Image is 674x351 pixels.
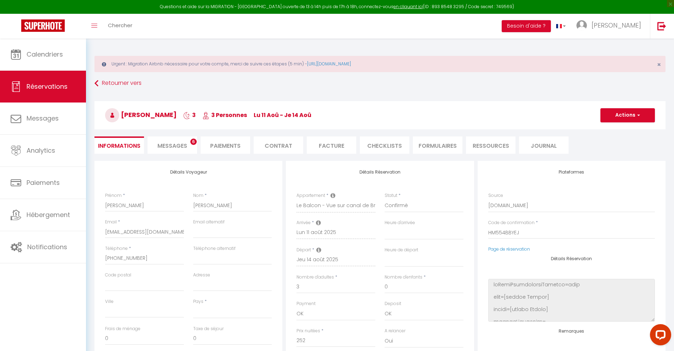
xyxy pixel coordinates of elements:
label: Code de confirmation [488,220,535,226]
label: Téléphone [105,245,128,252]
a: Retourner vers [94,77,666,90]
label: Email alternatif [193,219,225,226]
span: Hébergement [27,210,70,219]
label: Statut [385,192,397,199]
span: Réservations [27,82,68,91]
span: Chercher [108,22,132,29]
label: Départ [296,247,311,253]
h4: Détails Réservation [488,256,655,261]
li: Journal [519,136,569,154]
li: Facture [307,136,356,154]
span: Calendriers [27,50,63,59]
iframe: LiveChat chat widget [644,321,674,351]
span: × [657,60,661,69]
span: [PERSON_NAME] [592,21,641,30]
label: Arrivée [296,220,311,226]
span: Messages [27,114,59,123]
a: [URL][DOMAIN_NAME] [307,61,351,67]
li: CHECKLISTS [360,136,409,154]
label: Nombre d'enfants [385,274,422,281]
label: Deposit [385,300,401,307]
li: Informations [94,136,144,154]
label: Taxe de séjour [193,326,224,332]
span: Notifications [27,242,67,251]
h4: Remarques [488,329,655,334]
label: Frais de ménage [105,326,140,332]
h4: Plateformes [488,170,655,175]
h4: Détails Voyageur [105,170,272,175]
label: Prénom [105,192,122,199]
li: Contrat [254,136,303,154]
div: Urgent : Migration Airbnb nécessaire pour votre compte, merci de suivre ces étapes (5 min) - [94,56,666,72]
a: Chercher [103,14,138,39]
label: Payment [296,300,316,307]
span: Paiements [27,178,60,187]
li: Ressources [466,136,515,154]
label: Pays [193,298,203,305]
a: ... [PERSON_NAME] [571,14,650,39]
button: Actions [600,108,655,122]
span: lu 11 Aoû - je 14 Aoû [254,111,311,119]
img: logout [657,22,666,30]
label: Code postal [105,272,131,279]
img: Super Booking [21,19,65,32]
label: A relancer [385,328,405,334]
li: FORMULAIRES [413,136,462,154]
span: [PERSON_NAME] [105,110,177,119]
a: Page de réservation [488,246,530,252]
img: ... [576,20,587,31]
label: Heure d'arrivée [385,220,415,226]
label: Nom [193,192,203,199]
span: Analytics [27,146,55,155]
label: Prix nuitées [296,328,320,334]
span: 3 Personnes [202,111,247,119]
label: Heure de départ [385,247,418,253]
a: en cliquant ici [393,4,423,10]
label: Nombre d'adultes [296,274,334,281]
span: 3 [183,111,196,119]
label: Téléphone alternatif [193,245,236,252]
button: Close [657,62,661,68]
label: Email [105,219,117,226]
span: 6 [190,139,197,145]
span: Messages [157,142,187,150]
h4: Détails Réservation [296,170,463,175]
label: Source [488,192,503,199]
label: Adresse [193,272,210,279]
label: Ville [105,298,114,305]
button: Besoin d'aide ? [502,20,551,32]
label: Appartement [296,192,325,199]
li: Paiements [201,136,250,154]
